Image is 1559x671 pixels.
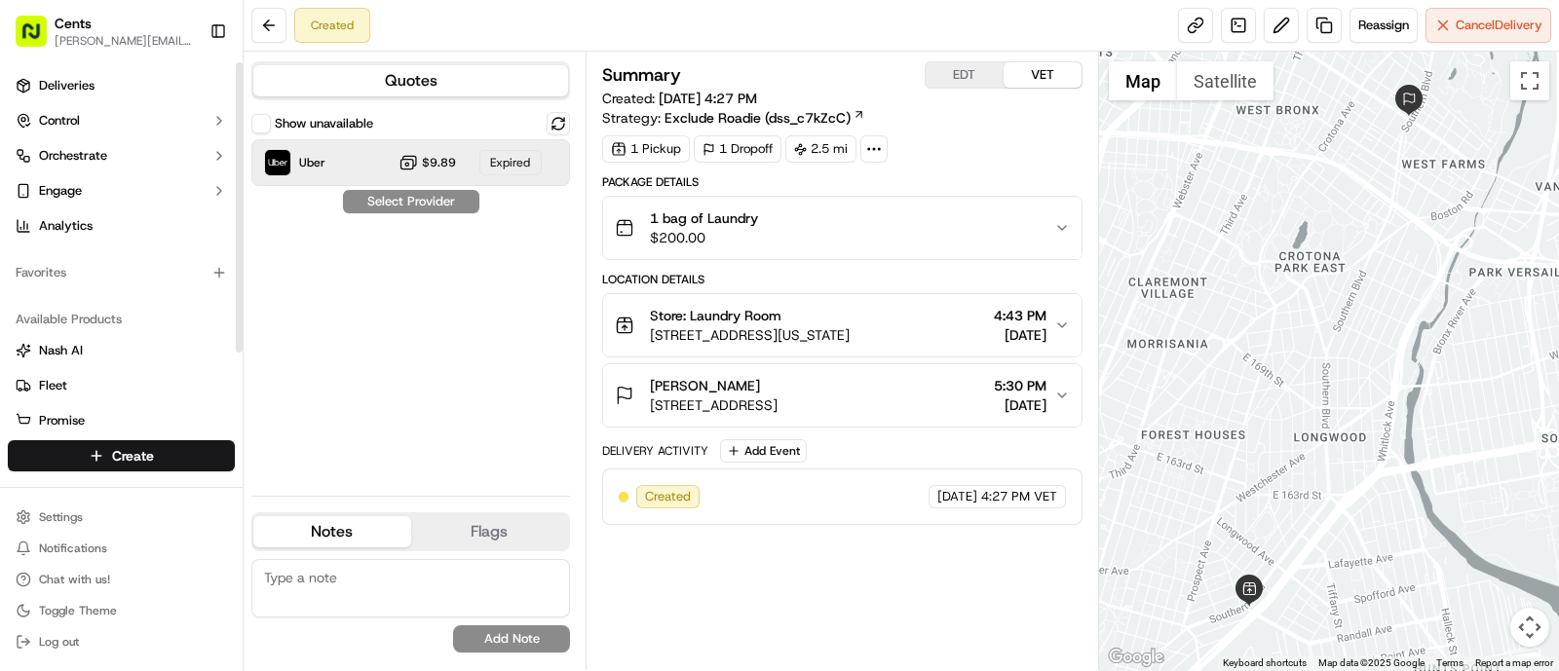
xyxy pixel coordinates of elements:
div: 💻 [165,284,180,300]
button: Fleet [8,370,235,401]
button: Create [8,440,235,471]
span: Map data ©2025 Google [1318,657,1425,668]
a: Analytics [8,210,235,242]
img: Uber [265,150,290,175]
button: Reassign [1350,8,1418,43]
span: $9.89 [422,155,456,170]
button: Chat with us! [8,566,235,593]
button: Flags [411,516,569,547]
span: 4:43 PM [994,306,1046,325]
span: Deliveries [39,77,95,94]
span: [STREET_ADDRESS] [650,395,778,415]
a: Fleet [16,377,227,394]
a: Deliveries [8,70,235,101]
span: Log out [39,634,79,650]
button: Control [8,105,235,136]
span: [PERSON_NAME] [650,376,760,395]
span: 4:27 PM VET [981,488,1057,505]
div: Available Products [8,304,235,335]
button: Settings [8,503,235,531]
button: CancelDelivery [1426,8,1551,43]
span: [DATE] [937,488,977,505]
button: [PERSON_NAME][EMAIL_ADDRESS][DOMAIN_NAME] [55,33,194,49]
span: Created: [602,89,757,108]
a: Open this area in Google Maps (opens a new window) [1104,645,1168,670]
span: Reassign [1358,17,1409,34]
button: Map camera controls [1510,608,1549,647]
span: Pylon [194,330,236,345]
button: Cents[PERSON_NAME][EMAIL_ADDRESS][DOMAIN_NAME] [8,8,202,55]
a: 💻API Documentation [157,275,321,310]
img: Nash [19,19,58,58]
span: Fleet [39,377,67,394]
a: Powered byPylon [137,329,236,345]
span: Control [39,112,80,130]
button: 1 bag of Laundry$200.00 [603,197,1082,259]
div: Delivery Activity [602,443,708,459]
button: Notifications [8,535,235,562]
span: Orchestrate [39,147,107,165]
button: Orchestrate [8,140,235,171]
span: Exclude Roadie (dss_c7kZcC) [665,108,851,128]
span: API Documentation [184,282,313,302]
button: Show satellite imagery [1177,61,1274,100]
div: We're available if you need us! [66,205,247,221]
button: $9.89 [399,153,456,172]
button: VET [1004,62,1082,88]
div: 📗 [19,284,35,300]
a: Promise [16,412,227,429]
span: $200.00 [650,228,758,247]
button: Log out [8,628,235,655]
a: Nash AI [16,342,227,359]
span: Engage [39,182,82,200]
span: [STREET_ADDRESS][US_STATE] [650,325,850,345]
span: Promise [39,412,85,429]
div: Expired [479,150,542,175]
div: 1 Pickup [602,135,690,163]
button: [PERSON_NAME][STREET_ADDRESS]5:30 PM[DATE] [603,364,1082,427]
div: Strategy: [602,108,865,128]
a: Report a map error [1475,657,1553,668]
span: Knowledge Base [39,282,149,302]
button: Store: Laundry Room[STREET_ADDRESS][US_STATE]4:43 PM[DATE] [603,294,1082,356]
button: Keyboard shortcuts [1223,656,1307,670]
span: 1 bag of Laundry [650,208,758,228]
label: Show unavailable [275,115,373,132]
a: Terms (opens in new tab) [1436,657,1464,668]
div: Package Details [602,174,1083,190]
span: Analytics [39,217,93,235]
button: EDT [926,62,1004,88]
div: Location Details [602,272,1083,287]
button: Toggle fullscreen view [1510,61,1549,100]
button: Add Event [720,439,807,463]
span: [DATE] [994,395,1046,415]
span: Create [112,446,154,466]
img: Google [1104,645,1168,670]
span: Uber [299,155,325,170]
a: Exclude Roadie (dss_c7kZcC) [665,108,865,128]
img: 1736555255976-a54dd68f-1ca7-489b-9aae-adbdc363a1c4 [19,186,55,221]
div: 1 Dropoff [694,135,781,163]
span: Toggle Theme [39,603,117,618]
input: Got a question? Start typing here... [51,126,351,146]
a: 📗Knowledge Base [12,275,157,310]
button: Toggle Theme [8,597,235,624]
button: Show street map [1109,61,1177,100]
span: Nash AI [39,342,83,359]
button: Notes [253,516,411,547]
button: Engage [8,175,235,206]
button: Promise [8,405,235,436]
h3: Summary [602,66,681,84]
span: [DATE] [994,325,1046,345]
span: Settings [39,509,83,525]
div: 2.5 mi [785,135,856,163]
button: Cents [55,14,92,33]
button: Start new chat [331,192,355,215]
span: Notifications [39,541,107,556]
p: Welcome 👋 [19,78,355,109]
span: Created [645,488,691,505]
button: Nash AI [8,335,235,366]
span: Store: Laundry Room [650,306,781,325]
